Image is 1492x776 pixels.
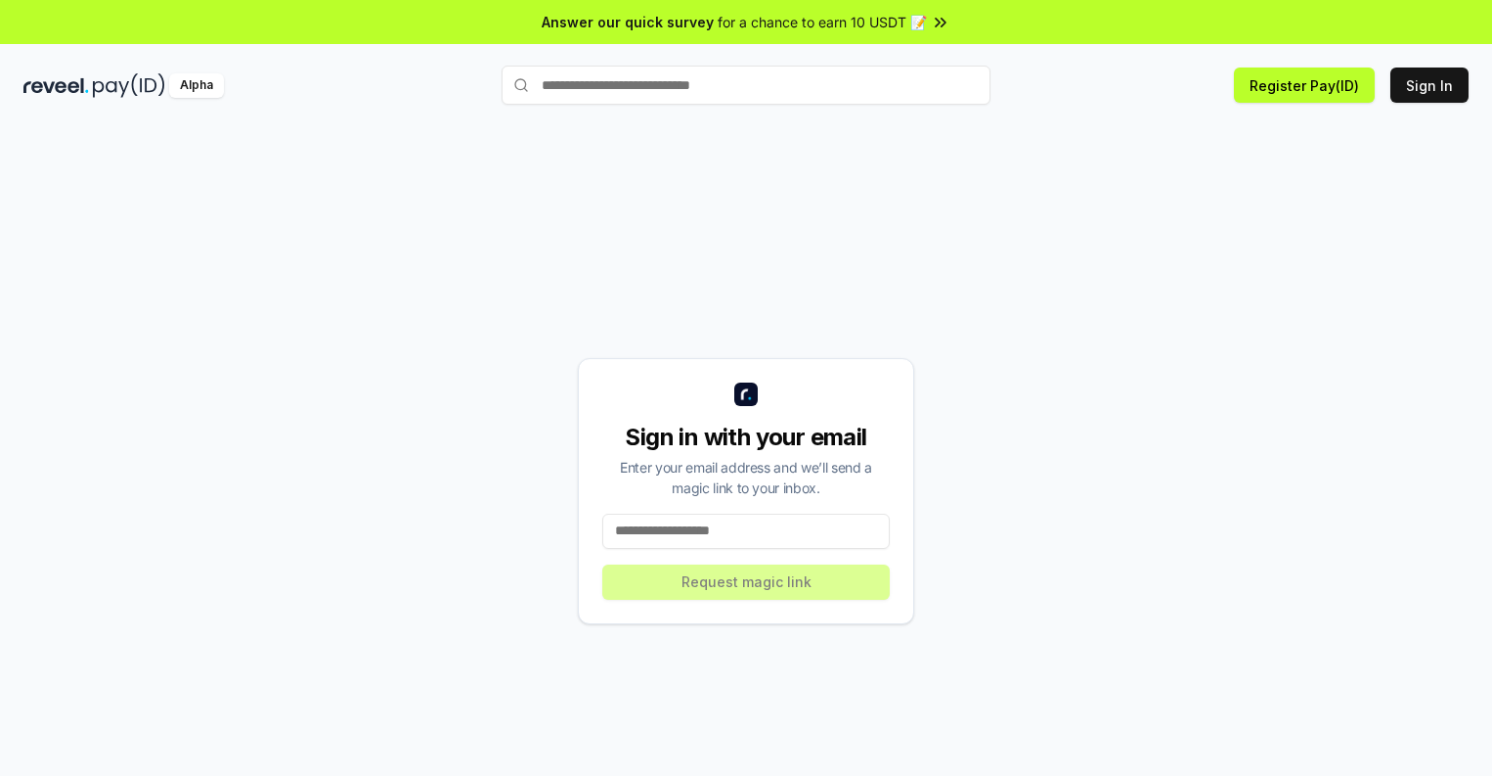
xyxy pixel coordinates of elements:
span: Answer our quick survey [542,12,714,32]
button: Sign In [1390,68,1469,103]
img: reveel_dark [23,73,89,98]
div: Sign in with your email [602,422,890,453]
div: Alpha [169,73,224,98]
div: Enter your email address and we’ll send a magic link to your inbox. [602,457,890,498]
img: pay_id [93,73,165,98]
img: logo_small [734,383,758,406]
span: for a chance to earn 10 USDT 📝 [718,12,927,32]
button: Register Pay(ID) [1234,68,1375,103]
